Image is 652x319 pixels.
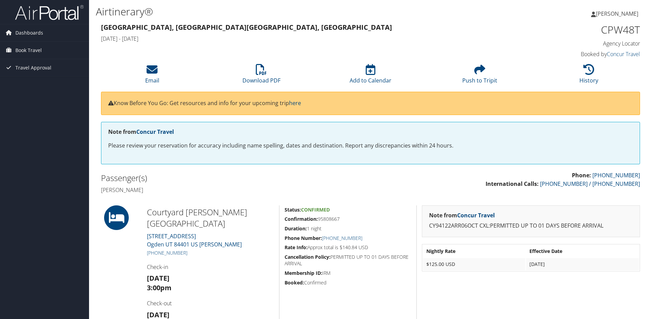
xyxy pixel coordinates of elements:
[285,270,322,276] strong: Membership ID:
[301,206,330,213] span: Confirmed
[285,216,318,222] strong: Confirmation:
[592,171,640,179] a: [PHONE_NUMBER]
[147,273,170,283] strong: [DATE]
[15,4,84,21] img: airportal-logo.png
[147,250,187,256] a: [PHONE_NUMBER]
[322,235,362,241] a: [PHONE_NUMBER]
[285,225,411,232] h5: 1 night
[285,225,307,232] strong: Duration:
[285,279,411,286] h5: Confirmed
[285,254,330,260] strong: Cancellation Policy:
[457,212,495,219] a: Concur Travel
[15,59,51,76] span: Travel Approval
[486,180,539,188] strong: International Calls:
[101,23,392,32] strong: [GEOGRAPHIC_DATA], [GEOGRAPHIC_DATA] [GEOGRAPHIC_DATA], [GEOGRAPHIC_DATA]
[145,68,159,84] a: Email
[136,128,174,136] a: Concur Travel
[285,216,411,222] h5: 95808667
[462,68,497,84] a: Push to Tripit
[513,50,640,58] h4: Booked by
[285,254,411,267] h5: PERMITTED UP TO 01 DAYS BEFORE ARRIVAL
[572,171,591,179] strong: Phone:
[147,299,274,307] h4: Check-out
[526,245,639,257] th: Effective Date
[96,4,462,19] h1: Airtinerary®
[242,68,280,84] a: Download PDF
[423,245,525,257] th: Nightly Rate
[285,279,304,286] strong: Booked:
[429,221,633,230] p: CY94122ARR06OCT CXL:PERMITTED UP TO 01 DAYS BEFORE ARRIVAL
[596,10,638,17] span: [PERSON_NAME]
[526,258,639,270] td: [DATE]
[540,180,640,188] a: [PHONE_NUMBER] / [PHONE_NUMBER]
[147,263,274,271] h4: Check-in
[108,99,633,108] p: Know Before You Go: Get resources and info for your upcoming trip
[147,206,274,229] h2: Courtyard [PERSON_NAME][GEOGRAPHIC_DATA]
[513,23,640,37] h1: CPW48T
[15,24,43,41] span: Dashboards
[101,35,503,42] h4: [DATE] - [DATE]
[607,50,640,58] a: Concur Travel
[350,68,391,84] a: Add to Calendar
[591,3,645,24] a: [PERSON_NAME]
[101,186,365,194] h4: [PERSON_NAME]
[108,128,174,136] strong: Note from
[147,232,242,248] a: [STREET_ADDRESS]Ogden UT 84401 US [PERSON_NAME]
[147,283,172,292] strong: 3:00pm
[15,42,42,59] span: Book Travel
[101,172,365,184] h2: Passenger(s)
[285,244,308,251] strong: Rate Info:
[289,99,301,107] a: here
[285,235,322,241] strong: Phone Number:
[423,258,525,270] td: $125.00 USD
[579,68,598,84] a: History
[285,270,411,277] h5: IRM
[285,206,301,213] strong: Status:
[429,212,495,219] strong: Note from
[513,40,640,47] h4: Agency Locator
[285,244,411,251] h5: Approx total is $140.84 USD
[108,141,633,150] p: Please review your reservation for accuracy including name spelling, dates and destination. Repor...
